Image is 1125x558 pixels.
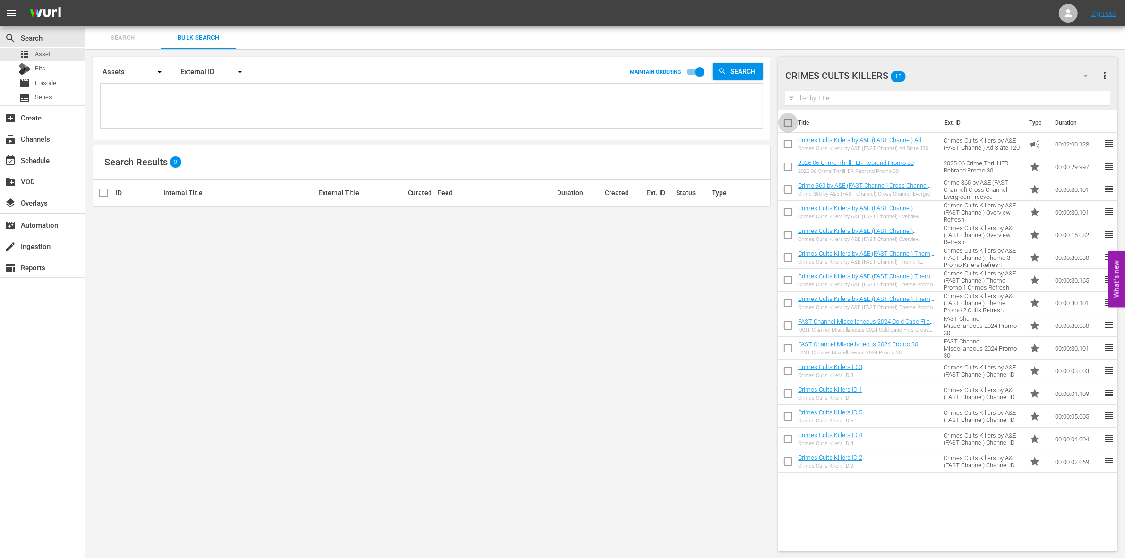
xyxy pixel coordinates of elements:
div: Internal Title [163,189,316,197]
td: 00:00:30.165 [1051,269,1103,292]
div: FAST Channel Miscellaneous 2024 Cold Case Files Cross Channel Promo 30 [798,327,936,333]
div: Crimes Cults Killers by A&E (FAST Channel) Theme Promo 2 Cults Refresh [798,304,936,310]
td: 00:00:30.101 [1051,178,1103,201]
span: reorder [1103,229,1115,240]
td: 00:00:04.004 [1051,428,1103,450]
span: reorder [1103,387,1115,399]
span: Promo [1029,343,1040,354]
a: Crimes Cults Killers ID 3 [798,363,862,370]
span: reorder [1103,365,1115,376]
div: ID [116,189,161,197]
span: reorder [1103,410,1115,421]
span: reorder [1103,274,1115,285]
td: Crimes Cults Killers by A&E (FAST Channel) Theme Promo 2 Cults Refresh [940,292,1025,314]
div: Type [712,189,733,197]
div: Crimes Cults Killers ID 5 [798,418,862,424]
div: CRIMES CULTS KILLERS [785,62,1097,89]
div: Crimes Cults Killers by A&E (FAST Channel) Ad Slate 120 [798,146,936,152]
div: External ID [180,59,251,85]
a: Crimes Cults Killers by A&E (FAST Channel) Overview Refresh [798,205,917,219]
span: Promo [1029,275,1040,286]
td: 00:00:30.030 [1051,314,1103,337]
div: Crimes Cults Killers by A&E (FAST Channel) Theme 3 Promo Killers Refresh [798,259,936,265]
span: Channels [5,134,16,145]
span: Search [91,33,155,43]
td: Crimes Cults Killers by A&E (FAST Channel) Overview Refresh [940,201,1025,223]
img: ans4CAIJ8jUAAAAAAAAAAAAAAAAAAAAAAAAgQb4GAAAAAAAAAAAAAAAAAAAAAAAAJMjXAAAAAAAAAAAAAAAAAAAAAAAAgAT5G... [23,2,68,25]
span: Promo [1029,388,1040,399]
td: Crimes Cults Killers by A&E (FAST Channel) Channel ID [940,382,1025,405]
div: Crimes Cults Killers ID 3 [798,372,862,378]
td: 00:02:00.128 [1051,133,1103,155]
span: Series [35,93,52,102]
div: Feed [438,189,554,197]
span: Promo [1029,365,1040,377]
span: Ad [1029,138,1040,150]
td: FAST Channel Miscellaneous 2024 Promo 30 [940,314,1025,337]
a: Crimes Cults Killers ID 2 [798,454,862,461]
td: 00:00:05.005 [1051,405,1103,428]
td: 00:00:30.101 [1051,201,1103,223]
td: Crimes Cults Killers by A&E (FAST Channel) Overview Refresh [940,223,1025,246]
td: 00:00:29.997 [1051,155,1103,178]
span: reorder [1103,183,1115,195]
div: Status [676,189,709,197]
span: reorder [1103,138,1115,149]
div: Duration [557,189,602,197]
a: Crimes Cults Killers by A&E (FAST Channel) Theme 3 Promo Killers Refresh [798,250,934,264]
span: Automation [5,220,16,231]
td: Crimes Cults Killers by A&E (FAST Channel) Ad Slate 120 [940,133,1025,155]
span: reorder [1103,161,1115,172]
div: Ext. ID [646,189,673,197]
span: Promo [1029,411,1040,422]
td: Crimes Cults Killers by A&E (FAST Channel) Theme 3 Promo Killers Refresh [940,246,1025,269]
span: Search [5,33,16,44]
span: Promo [1029,229,1040,240]
div: Created [605,189,644,197]
a: Crimes Cults Killers by A&E (FAST Channel) Ad Slate 120 [798,137,925,151]
span: Create [5,112,16,124]
p: MAINTAIN ORDERING [630,69,681,75]
td: Crimes Cults Killers by A&E (FAST Channel) Channel ID [940,428,1025,450]
span: Episode [19,77,30,89]
div: Crimes Cults Killers ID 4 [798,440,862,446]
th: Title [798,110,939,136]
td: Crimes Cults Killers by A&E (FAST Channel) Channel ID [940,405,1025,428]
a: Crimes Cults Killers ID 1 [798,386,862,393]
span: Series [19,92,30,103]
a: Crimes Cults Killers ID 5 [798,409,862,416]
th: Ext. ID [939,110,1023,136]
div: Crime 360 by A&E (FAST Channel) Cross Channel Evergreen Freevee [798,191,936,197]
div: Crimes Cults Killers by A&E (FAST Channel) Theme Promo 1 Crimes Refresh [798,282,936,288]
td: 00:00:30.030 [1051,246,1103,269]
span: reorder [1103,251,1115,263]
div: Curated [408,189,435,197]
span: Promo [1029,297,1040,309]
div: External Title [318,189,405,197]
td: Crimes Cults Killers by A&E (FAST Channel) Channel ID [940,360,1025,382]
a: Crimes Cults Killers by A&E (FAST Channel) Theme Promo 1 Crimes Refresh [798,273,934,287]
button: Search [713,63,763,80]
span: Episode [35,78,56,88]
span: Bits [35,64,45,73]
span: more_vert [1099,70,1110,81]
a: Crimes Cults Killers by A&E (FAST Channel) Theme Promo 2 Cults Refresh [798,295,934,309]
span: Ingestion [5,241,16,252]
span: Asset [19,49,30,60]
span: Promo [1029,320,1040,331]
td: 00:00:02.069 [1051,450,1103,473]
div: Bits [19,63,30,75]
td: FAST Channel Miscellaneous 2024 Promo 30 [940,337,1025,360]
span: Promo [1029,184,1040,195]
div: Crimes Cults Killers ID 1 [798,395,862,401]
span: VOD [5,176,16,188]
span: Promo [1029,206,1040,218]
span: Promo [1029,433,1040,445]
div: 2025.06 Crime ThrillHER Rebrand Promo 30 [798,168,914,174]
a: 2025.06 Crime ThrillHER Rebrand Promo 30 [798,159,914,166]
span: reorder [1103,297,1115,308]
span: Reports [5,262,16,274]
td: 00:00:30.101 [1051,292,1103,314]
td: 2025.06 Crime ThrillHER Rebrand Promo 30 [940,155,1025,178]
span: reorder [1103,206,1115,217]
